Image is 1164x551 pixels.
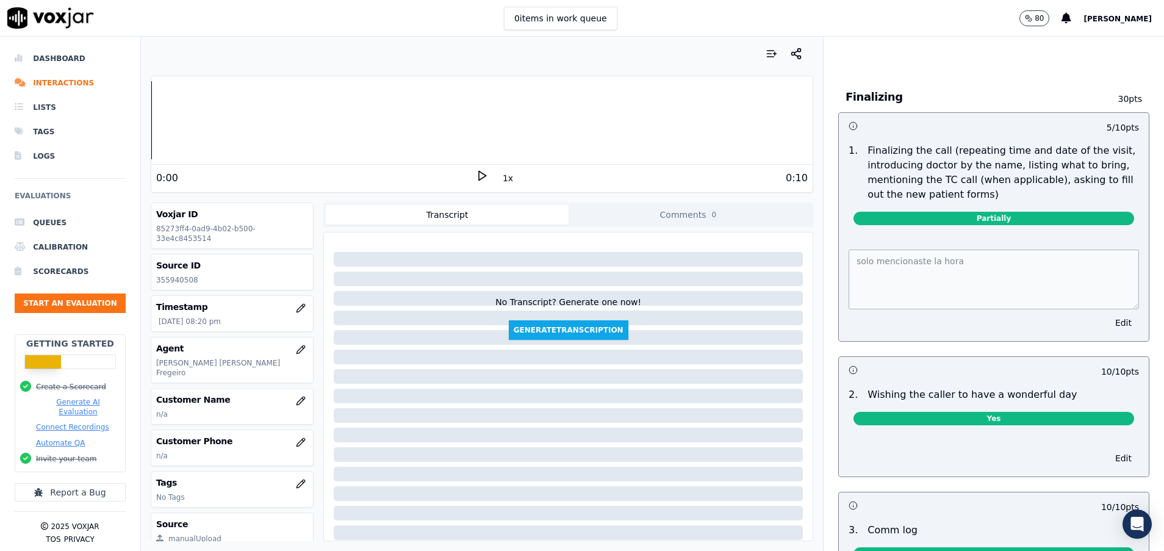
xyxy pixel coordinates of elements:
[15,144,126,168] a: Logs
[156,171,178,185] div: 0:00
[15,294,126,313] button: Start an Evaluation
[26,337,114,350] h2: Getting Started
[1108,450,1139,467] button: Edit
[156,259,309,272] h3: Source ID
[1035,13,1044,23] p: 80
[1123,510,1152,539] div: Open Intercom Messenger
[156,208,309,220] h3: Voxjar ID
[159,317,309,326] p: [DATE] 08:20 pm
[1083,15,1152,23] span: [PERSON_NAME]
[844,387,863,402] p: 2 .
[156,275,309,285] p: 355940508
[156,394,309,406] h3: Customer Name
[1019,10,1049,26] button: 80
[326,205,568,225] button: Transcript
[1107,121,1139,134] p: 5 / 10 pts
[15,211,126,235] a: Queues
[504,7,617,30] button: 0items in work queue
[156,435,309,447] h3: Customer Phone
[51,522,99,531] p: 2025 Voxjar
[1101,366,1139,378] p: 10 / 10 pts
[36,454,96,464] button: Invite your team
[36,438,85,448] button: Automate QA
[1093,93,1142,105] p: 30 pts
[853,412,1134,425] span: Yes
[156,492,309,502] p: No Tags
[853,212,1134,225] span: Partially
[868,143,1139,202] p: Finalizing the call (repeating time and date of the visit, introducing doctor by the name, listin...
[1019,10,1062,26] button: 80
[7,7,94,29] img: voxjar logo
[15,483,126,502] button: Report a Bug
[46,535,60,544] button: TOS
[868,387,1077,402] p: Wishing the caller to have a wonderful day
[168,534,221,544] div: manualUpload
[36,382,106,392] button: Create a Scorecard
[1101,501,1139,513] p: 10 / 10 pts
[156,451,309,461] p: n/a
[786,171,808,185] div: 0:10
[156,518,309,530] h3: Source
[15,259,126,284] a: Scorecards
[868,523,918,538] p: Comm log
[36,422,109,432] button: Connect Recordings
[156,224,309,243] p: 85273ff4-0ad9-4b02-b500-33e4c8453514
[15,120,126,144] a: Tags
[36,397,120,417] button: Generate AI Evaluation
[64,535,95,544] button: Privacy
[846,89,1093,105] h3: Finalizing
[844,143,863,202] p: 1 .
[156,409,309,419] p: n/a
[708,209,719,220] span: 0
[495,296,641,320] div: No Transcript? Generate one now!
[1083,11,1164,26] button: [PERSON_NAME]
[15,189,126,211] h6: Evaluations
[569,205,811,225] button: Comments
[15,71,126,95] a: Interactions
[509,320,628,340] button: GenerateTranscription
[156,477,309,489] h3: Tags
[156,358,309,378] p: [PERSON_NAME] [PERSON_NAME] Fregeiro
[500,170,516,187] button: 1x
[15,235,126,259] a: Calibration
[844,523,863,538] p: 3 .
[15,46,126,71] a: Dashboard
[156,342,309,355] h3: Agent
[1108,314,1139,331] button: Edit
[156,301,309,313] h3: Timestamp
[15,95,126,120] a: Lists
